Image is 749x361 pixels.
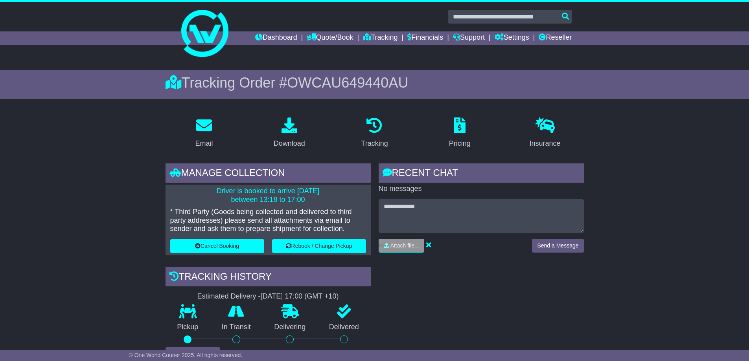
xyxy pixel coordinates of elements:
[287,75,408,91] span: OWCAU649440AU
[363,31,398,45] a: Tracking
[317,323,371,332] p: Delivered
[170,187,366,204] p: Driver is booked to arrive [DATE] between 13:18 to 17:00
[453,31,485,45] a: Support
[255,31,297,45] a: Dashboard
[166,163,371,185] div: Manage collection
[524,115,566,152] a: Insurance
[407,31,443,45] a: Financials
[444,115,476,152] a: Pricing
[495,31,529,45] a: Settings
[190,115,218,152] a: Email
[166,292,371,301] div: Estimated Delivery -
[263,323,318,332] p: Delivering
[307,31,353,45] a: Quote/Book
[195,138,213,149] div: Email
[166,267,371,288] div: Tracking history
[379,163,584,185] div: RECENT CHAT
[170,239,264,253] button: Cancel Booking
[269,115,310,152] a: Download
[356,115,393,152] a: Tracking
[210,323,263,332] p: In Transit
[379,185,584,193] p: No messages
[166,323,210,332] p: Pickup
[532,239,583,253] button: Send a Message
[274,138,305,149] div: Download
[272,239,366,253] button: Rebook / Change Pickup
[530,138,561,149] div: Insurance
[166,74,584,91] div: Tracking Order #
[170,208,366,233] p: * Third Party (Goods being collected and delivered to third party addresses) please send all atta...
[261,292,339,301] div: [DATE] 17:00 (GMT +10)
[539,31,572,45] a: Reseller
[361,138,388,149] div: Tracking
[129,352,243,358] span: © One World Courier 2025. All rights reserved.
[166,347,220,361] button: View Full Tracking
[449,138,471,149] div: Pricing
